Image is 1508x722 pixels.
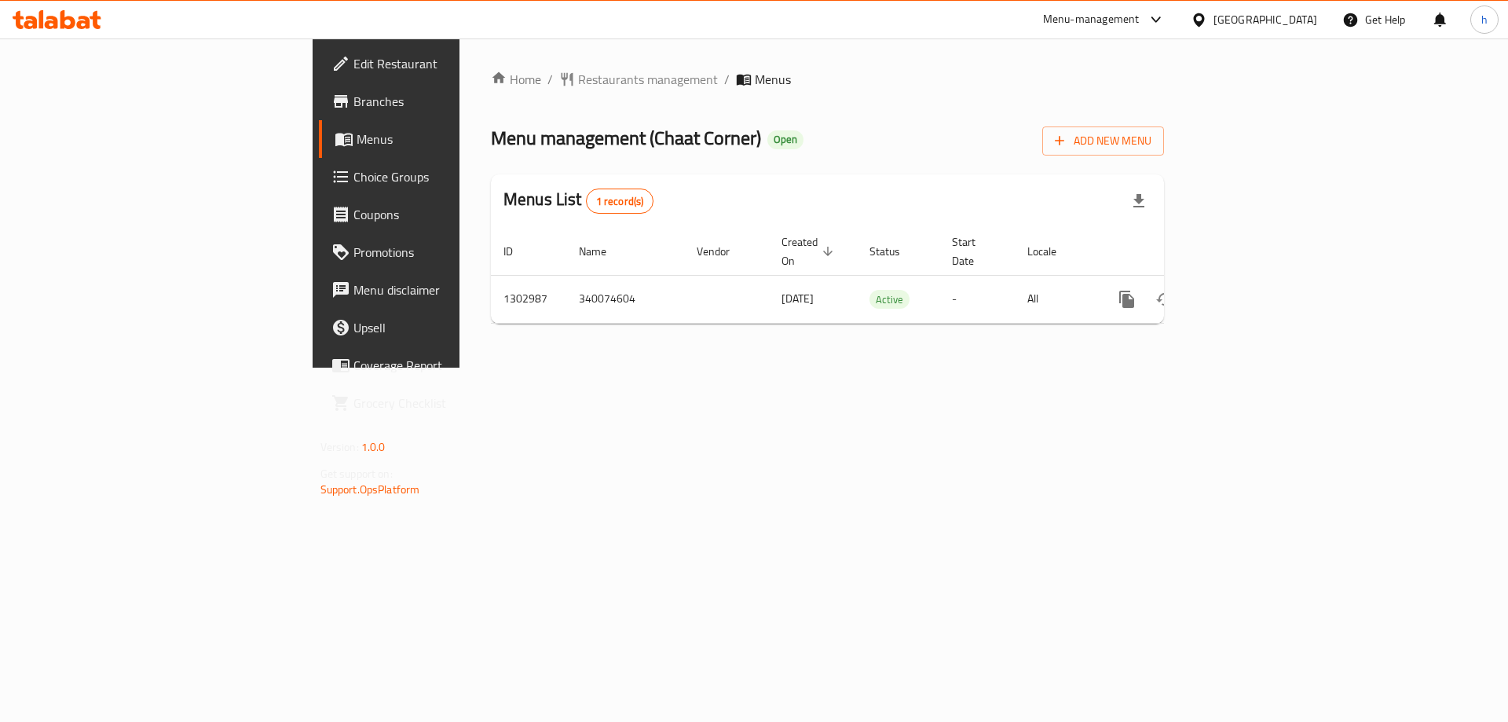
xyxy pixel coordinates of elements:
[319,309,565,346] a: Upsell
[353,394,552,412] span: Grocery Checklist
[755,70,791,89] span: Menus
[781,288,814,309] span: [DATE]
[586,189,654,214] div: Total records count
[869,290,910,309] div: Active
[1108,280,1146,318] button: more
[767,133,803,146] span: Open
[353,92,552,111] span: Branches
[361,437,386,457] span: 1.0.0
[1043,10,1140,29] div: Menu-management
[319,120,565,158] a: Menus
[767,130,803,149] div: Open
[559,70,718,89] a: Restaurants management
[724,70,730,89] li: /
[353,205,552,224] span: Coupons
[1042,126,1164,156] button: Add New Menu
[939,275,1015,323] td: -
[319,346,565,384] a: Coverage Report
[503,242,533,261] span: ID
[491,120,761,156] span: Menu management ( Chaat Corner )
[353,318,552,337] span: Upsell
[319,45,565,82] a: Edit Restaurant
[319,271,565,309] a: Menu disclaimer
[1027,242,1077,261] span: Locale
[566,275,684,323] td: 340074604
[491,228,1272,324] table: enhanced table
[1015,275,1096,323] td: All
[1120,182,1158,220] div: Export file
[357,130,552,148] span: Menus
[319,158,565,196] a: Choice Groups
[320,437,359,457] span: Version:
[353,167,552,186] span: Choice Groups
[320,479,420,500] a: Support.OpsPlatform
[697,242,750,261] span: Vendor
[1055,131,1151,151] span: Add New Menu
[1096,228,1272,276] th: Actions
[579,242,627,261] span: Name
[1481,11,1488,28] span: h
[781,233,838,270] span: Created On
[587,194,653,209] span: 1 record(s)
[1213,11,1317,28] div: [GEOGRAPHIC_DATA]
[353,280,552,299] span: Menu disclaimer
[319,196,565,233] a: Coupons
[1146,280,1184,318] button: Change Status
[952,233,996,270] span: Start Date
[869,242,921,261] span: Status
[578,70,718,89] span: Restaurants management
[319,233,565,271] a: Promotions
[353,54,552,73] span: Edit Restaurant
[491,70,1164,89] nav: breadcrumb
[353,356,552,375] span: Coverage Report
[353,243,552,262] span: Promotions
[869,291,910,309] span: Active
[319,82,565,120] a: Branches
[503,188,653,214] h2: Menus List
[319,384,565,422] a: Grocery Checklist
[320,464,393,484] span: Get support on:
